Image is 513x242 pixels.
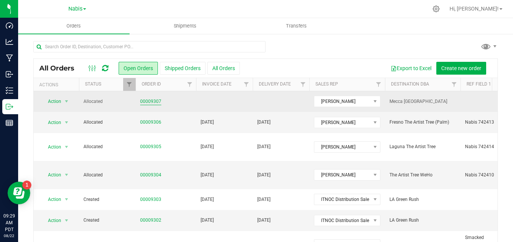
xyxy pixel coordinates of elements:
[389,217,456,224] span: LA Green Rush
[448,78,460,91] a: Filter
[391,81,429,87] a: Destination DBA
[450,6,499,12] span: Hi, [PERSON_NAME]!
[436,62,486,75] button: Create new order
[62,170,71,180] span: select
[83,119,131,126] span: Allocated
[441,65,481,71] span: Create new order
[140,217,161,224] a: 00009302
[62,194,71,205] span: select
[39,64,82,72] span: All Orders
[257,119,270,126] span: [DATE]
[6,70,13,78] inline-svg: Inbound
[389,196,456,203] span: LA Green Rush
[201,217,214,224] span: [DATE]
[240,78,253,91] a: Filter
[22,181,31,190] iframe: Resource center unread badge
[3,213,15,233] p: 09:29 AM PDT
[6,119,13,127] inline-svg: Reports
[465,143,494,150] span: Nabis 742414
[314,117,371,128] span: [PERSON_NAME]
[62,96,71,107] span: select
[18,18,130,34] a: Orders
[389,172,456,179] span: The Artist Tree WeHo
[389,119,456,126] span: Fresno The Artist Tree (Palm)
[315,81,338,87] a: Sales Rep
[257,143,270,150] span: [DATE]
[6,54,13,62] inline-svg: Manufacturing
[56,23,91,29] span: Orders
[259,81,291,87] a: Delivery Date
[123,78,136,91] a: Filter
[314,142,371,152] span: [PERSON_NAME]
[160,62,206,75] button: Shipped Orders
[202,81,232,87] a: Invoice Date
[467,81,491,87] a: Ref Field 1
[3,233,15,239] p: 08/22
[465,119,494,126] span: Nabis 742413
[83,143,131,150] span: Allocated
[431,5,441,12] div: Manage settings
[140,98,161,105] a: 00009307
[6,103,13,110] inline-svg: Outbound
[8,182,30,204] iframe: Resource center
[164,23,207,29] span: Shipments
[465,172,494,179] span: Nabis 742410
[33,41,266,52] input: Search Order ID, Destination, Customer PO...
[41,170,62,180] span: Action
[62,142,71,152] span: select
[140,172,161,179] a: 00009304
[41,117,62,128] span: Action
[140,196,161,203] a: 00009303
[39,82,76,87] div: Actions
[257,217,270,224] span: [DATE]
[6,87,13,94] inline-svg: Inventory
[83,196,131,203] span: Created
[83,217,131,224] span: Created
[201,143,214,150] span: [DATE]
[386,62,436,75] button: Export to Excel
[389,143,456,150] span: Laguna The Artist Tree
[184,78,196,91] a: Filter
[62,215,71,226] span: select
[372,78,385,91] a: Filter
[41,142,62,152] span: Action
[314,170,371,180] span: [PERSON_NAME]
[130,18,241,34] a: Shipments
[207,62,240,75] button: All Orders
[41,96,62,107] span: Action
[314,194,371,205] span: ITNOC Distribution Sale
[314,215,371,226] span: ITNOC Distribution Sale
[257,172,270,179] span: [DATE]
[41,194,62,205] span: Action
[83,172,131,179] span: Allocated
[142,81,161,87] a: Order ID
[68,6,82,12] span: Nabis
[83,98,131,105] span: Allocated
[62,117,71,128] span: select
[140,143,161,150] a: 00009305
[241,18,352,34] a: Transfers
[119,62,158,75] button: Open Orders
[85,81,101,87] a: Status
[314,96,371,107] span: [PERSON_NAME]
[297,78,309,91] a: Filter
[276,23,317,29] span: Transfers
[257,196,270,203] span: [DATE]
[6,22,13,29] inline-svg: Dashboard
[140,119,161,126] a: 00009306
[201,172,214,179] span: [DATE]
[389,98,456,105] span: Mecca [GEOGRAPHIC_DATA]
[6,38,13,46] inline-svg: Analytics
[201,119,214,126] span: [DATE]
[41,215,62,226] span: Action
[201,196,214,203] span: [DATE]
